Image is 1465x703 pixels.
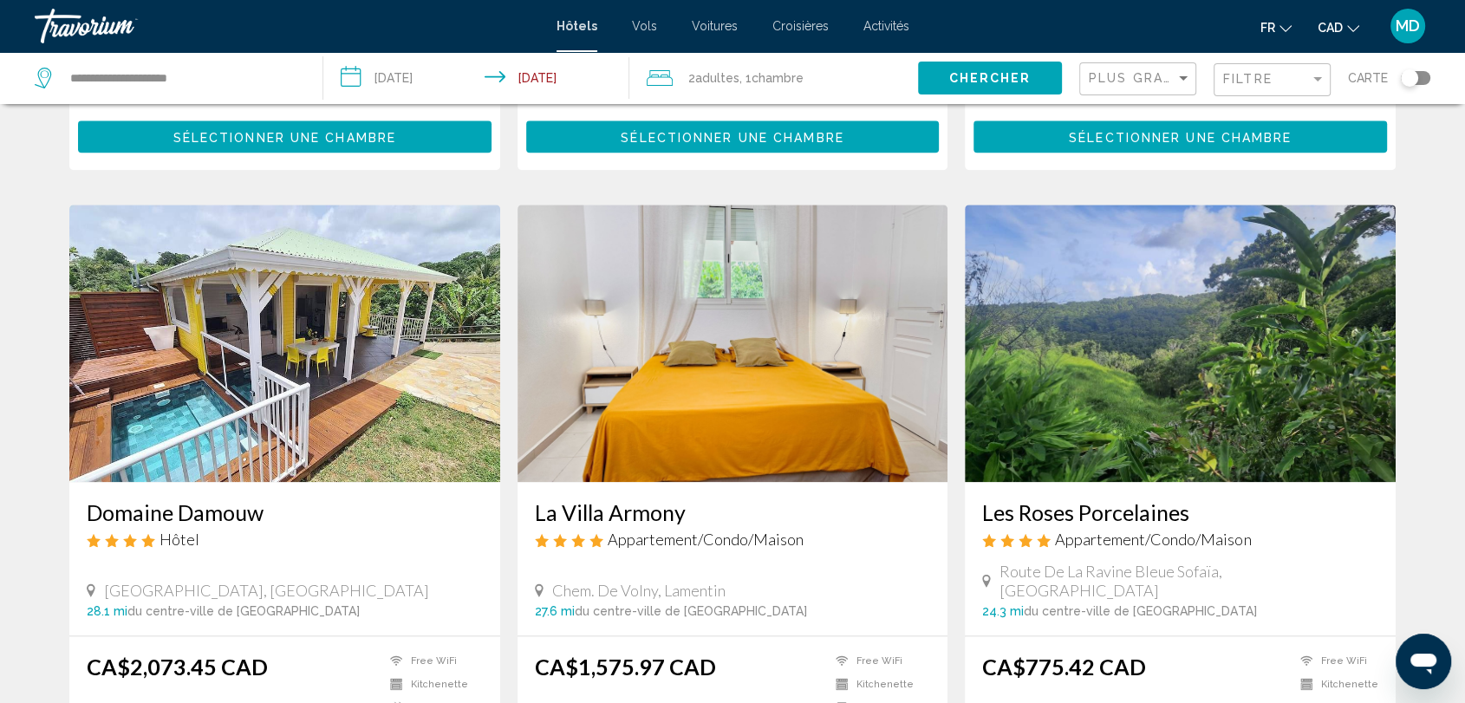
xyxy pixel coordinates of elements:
span: du centre-ville de [GEOGRAPHIC_DATA] [575,604,807,618]
button: Change currency [1318,15,1359,40]
a: Voitures [692,19,738,33]
a: Croisières [772,19,829,33]
button: Toggle map [1388,70,1430,86]
button: Travelers: 2 adults, 0 children [629,52,918,104]
img: Hotel image [965,205,1396,482]
span: Adultes [695,71,739,85]
a: Domaine Damouw [87,499,483,525]
span: du centre-ville de [GEOGRAPHIC_DATA] [127,604,360,618]
ins: CA$1,575.97 CAD [535,654,716,680]
li: Kitchenette [1292,677,1378,692]
li: Kitchenette [827,677,930,692]
button: Check-in date: Dec 4, 2025 Check-out date: Dec 11, 2025 [323,52,629,104]
li: Free WiFi [827,654,930,668]
span: fr [1260,21,1275,35]
span: Carte [1348,66,1388,90]
div: 4 star Apartment [982,530,1378,549]
button: Sélectionner une chambre [973,120,1387,153]
a: Les Roses Porcelaines [982,499,1378,525]
a: Sélectionner une chambre [78,125,492,144]
button: Filter [1214,62,1331,98]
span: Chambre [752,71,804,85]
span: du centre-ville de [GEOGRAPHIC_DATA] [1024,604,1256,618]
span: 2 [688,66,739,90]
ins: CA$775.42 CAD [982,654,1146,680]
span: CAD [1318,21,1343,35]
span: , 1 [739,66,804,90]
span: MD [1396,17,1420,35]
a: La Villa Armony [535,499,931,525]
ins: CA$2,073.45 CAD [87,654,268,680]
iframe: Bouton de lancement de la fenêtre de messagerie [1396,634,1451,689]
button: Chercher [918,62,1062,94]
span: Filtre [1223,72,1273,86]
span: Hôtel [160,530,199,549]
button: Change language [1260,15,1292,40]
a: Travorium [35,9,539,43]
span: Sélectionner une chambre [1069,130,1292,144]
span: Appartement/Condo/Maison [608,530,804,549]
button: Sélectionner une chambre [78,120,492,153]
span: Sélectionner une chambre [621,130,843,144]
button: User Menu [1385,8,1430,44]
button: Sélectionner une chambre [526,120,940,153]
mat-select: Sort by [1089,72,1191,87]
span: 28.1 mi [87,604,127,618]
a: Vols [632,19,657,33]
span: 27.6 mi [535,604,575,618]
li: Free WiFi [1292,654,1378,668]
a: Sélectionner une chambre [973,125,1387,144]
span: Appartement/Condo/Maison [1055,530,1251,549]
li: Free WiFi [381,654,483,668]
img: Hotel image [518,205,948,482]
span: Plus grandes économies [1089,71,1295,85]
span: Chem. De Volny, Lamentin [552,581,726,600]
a: Activités [863,19,909,33]
span: [GEOGRAPHIC_DATA], [GEOGRAPHIC_DATA] [104,581,429,600]
span: Sélectionner une chambre [173,130,396,144]
a: Hôtels [557,19,597,33]
span: Chercher [948,72,1031,86]
span: Route De La Ravine Bleue Sofaïa, [GEOGRAPHIC_DATA] [999,562,1378,600]
div: 4 star Hotel [87,530,483,549]
li: Kitchenette [381,677,483,692]
img: Hotel image [69,205,500,482]
div: 4 star Apartment [535,530,931,549]
span: 24.3 mi [982,604,1024,618]
a: Sélectionner une chambre [526,125,940,144]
